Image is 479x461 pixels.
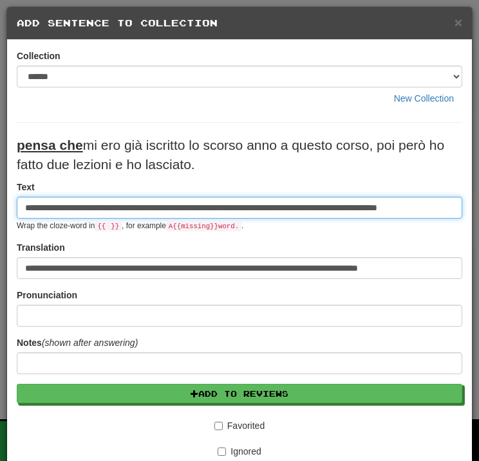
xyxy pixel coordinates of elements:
[95,221,108,231] code: {{
[17,241,65,254] label: Translation
[108,221,122,231] code: }}
[17,138,83,152] u: pensa che
[17,289,77,302] label: Pronunciation
[17,221,243,230] small: Wrap the cloze-word in , for example .
[218,445,261,458] label: Ignored
[17,50,61,62] label: Collection
[17,336,138,349] label: Notes
[455,15,462,29] button: Close
[42,338,138,348] em: (shown after answering)
[455,15,462,30] span: ×
[214,422,223,430] input: Favorited
[17,136,462,174] p: mi ero già iscritto lo scorso anno a questo corso, poi però ho fatto due lezioni e ho lasciato.
[17,17,462,30] h5: Add Sentence to Collection
[17,181,35,194] label: Text
[214,419,265,432] label: Favorited
[386,87,462,109] button: New Collection
[218,447,226,456] input: Ignored
[166,221,241,231] code: A {{ missing }} word.
[17,384,462,403] button: Add to Reviews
